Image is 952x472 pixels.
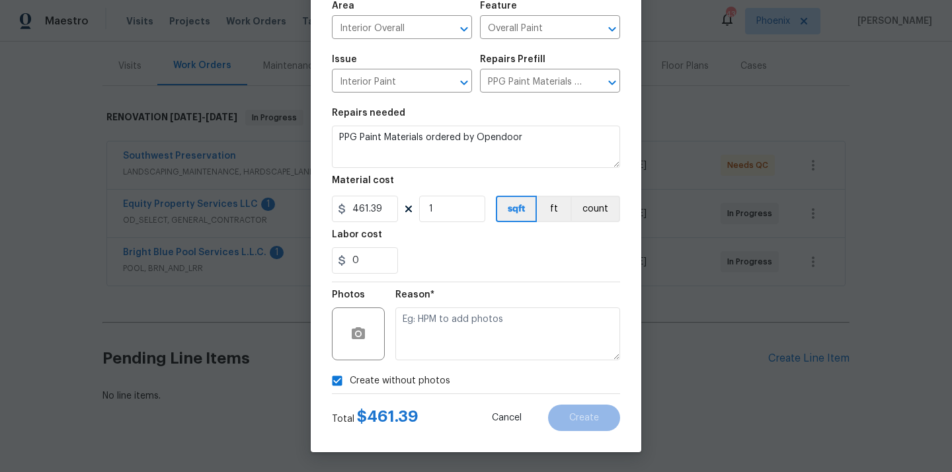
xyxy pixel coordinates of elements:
button: sqft [496,196,537,222]
h5: Material cost [332,176,394,185]
button: Create [548,405,620,431]
button: ft [537,196,571,222]
button: Open [455,73,473,92]
h5: Feature [480,1,517,11]
div: Total [332,410,418,426]
button: Open [455,20,473,38]
h5: Repairs Prefill [480,55,545,64]
button: Open [603,73,621,92]
h5: Repairs needed [332,108,405,118]
button: Cancel [471,405,543,431]
h5: Labor cost [332,230,382,239]
h5: Photos [332,290,365,299]
span: $ 461.39 [357,409,418,424]
span: Create without photos [350,374,450,388]
button: Open [603,20,621,38]
textarea: PPG Paint Materials ordered by Opendoor [332,126,620,168]
span: Cancel [492,413,522,423]
span: Create [569,413,599,423]
button: count [571,196,620,222]
h5: Issue [332,55,357,64]
h5: Area [332,1,354,11]
h5: Reason* [395,290,434,299]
